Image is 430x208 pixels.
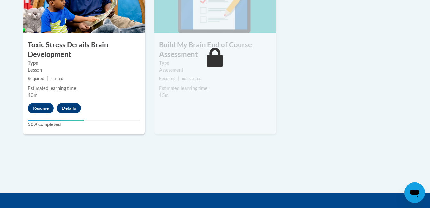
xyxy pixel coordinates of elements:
[51,76,63,81] span: started
[47,76,48,81] span: |
[159,92,169,98] span: 15m
[28,60,140,67] label: Type
[159,60,271,67] label: Type
[28,67,140,74] div: Lesson
[182,76,201,81] span: not started
[28,103,54,113] button: Resume
[28,120,84,121] div: Your progress
[28,76,44,81] span: Required
[404,182,425,203] iframe: Button to launch messaging window
[159,76,175,81] span: Required
[28,92,37,98] span: 40m
[57,103,81,113] button: Details
[159,67,271,74] div: Assessment
[28,85,140,92] div: Estimated learning time:
[23,40,145,60] h3: Toxic Stress Derails Brain Development
[28,121,140,128] label: 50% completed
[154,40,276,60] h3: Build My Brain End of Course Assessment
[178,76,179,81] span: |
[159,85,271,92] div: Estimated learning time:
